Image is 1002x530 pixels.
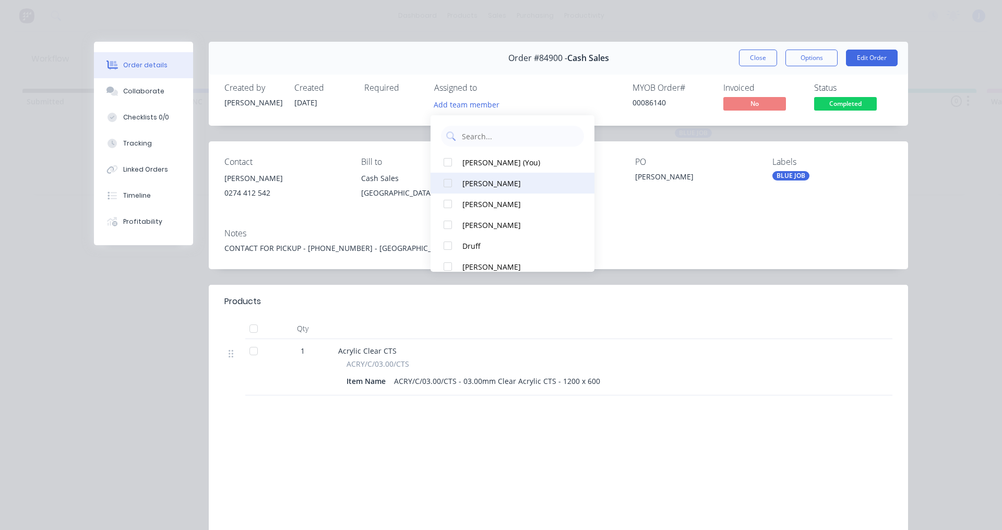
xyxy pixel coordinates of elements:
[294,98,317,107] span: [DATE]
[772,171,809,180] div: BLUE JOB
[123,139,152,148] div: Tracking
[428,97,505,111] button: Add team member
[434,83,539,93] div: Assigned to
[635,157,755,167] div: PO
[224,83,282,93] div: Created by
[462,220,572,231] div: [PERSON_NAME]
[431,173,594,194] button: [PERSON_NAME]
[224,228,892,238] div: Notes
[224,97,282,108] div: [PERSON_NAME]
[431,256,594,277] button: [PERSON_NAME]
[94,183,193,209] button: Timeline
[94,130,193,156] button: Tracking
[294,83,352,93] div: Created
[123,191,151,200] div: Timeline
[338,346,397,356] span: Acrylic Clear CTS
[224,171,344,204] div: [PERSON_NAME]0274 412 542
[224,157,344,167] div: Contact
[347,358,409,369] span: ACRY/C/03.00/CTS
[462,157,572,168] div: [PERSON_NAME] (You)
[364,83,422,93] div: Required
[224,171,344,186] div: [PERSON_NAME]
[462,261,572,272] div: [PERSON_NAME]
[431,214,594,235] button: [PERSON_NAME]
[635,171,755,186] div: [PERSON_NAME]
[123,113,169,122] div: Checklists 0/0
[94,52,193,78] button: Order details
[361,171,481,204] div: Cash Sales[GEOGRAPHIC_DATA],
[462,178,572,189] div: [PERSON_NAME]
[431,235,594,256] button: Druff
[390,374,604,389] div: ACRY/C/03.00/CTS - 03.00mm Clear Acrylic CTS - 1200 x 600
[123,165,168,174] div: Linked Orders
[633,83,711,93] div: MYOB Order #
[814,97,877,113] button: Completed
[224,243,892,254] div: CONTACT FOR PICKUP - [PHONE_NUMBER] - [GEOGRAPHIC_DATA]
[434,97,505,111] button: Add team member
[123,87,164,96] div: Collaborate
[347,374,390,389] div: Item Name
[361,171,481,186] div: Cash Sales
[462,240,572,251] div: Druff
[94,104,193,130] button: Checklists 0/0
[723,83,802,93] div: Invoiced
[567,53,609,63] span: Cash Sales
[633,97,711,108] div: 00086140
[361,186,481,200] div: [GEOGRAPHIC_DATA],
[785,50,838,66] button: Options
[462,199,572,210] div: [PERSON_NAME]
[814,97,877,110] span: Completed
[431,194,594,214] button: [PERSON_NAME]
[814,83,892,93] div: Status
[94,209,193,235] button: Profitability
[772,157,892,167] div: Labels
[123,217,162,226] div: Profitability
[224,186,344,200] div: 0274 412 542
[224,295,261,308] div: Products
[508,53,567,63] span: Order #84900 -
[123,61,168,70] div: Order details
[301,345,305,356] span: 1
[846,50,898,66] button: Edit Order
[431,152,594,173] button: [PERSON_NAME] (You)
[94,156,193,183] button: Linked Orders
[723,97,786,110] span: No
[461,126,579,147] input: Search...
[739,50,777,66] button: Close
[271,318,334,339] div: Qty
[361,157,481,167] div: Bill to
[94,78,193,104] button: Collaborate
